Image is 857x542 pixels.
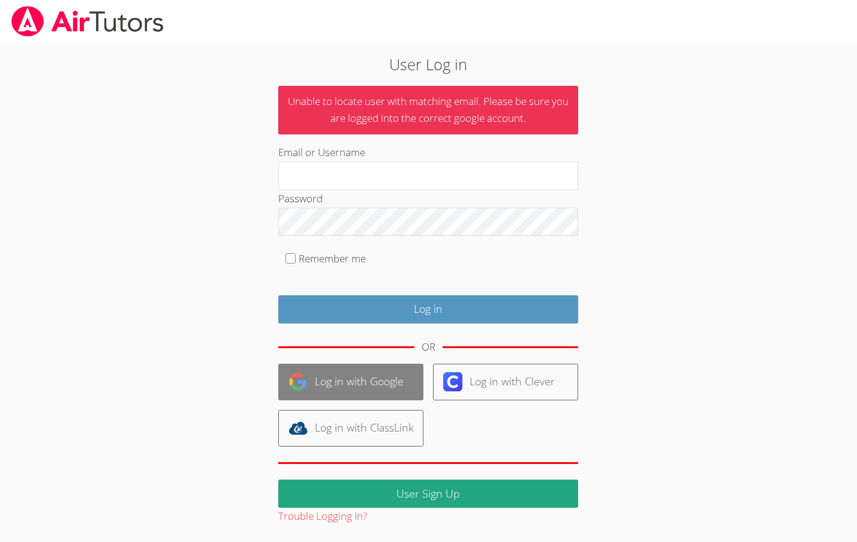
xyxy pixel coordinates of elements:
[278,508,367,525] button: Trouble Logging In?
[288,418,308,438] img: classlink-logo-d6bb404cc1216ec64c9a2012d9dc4662098be43eaf13dc465df04b49fa7ab582.svg
[278,86,578,135] p: Unable to locate user with matching email. Please be sure you are logged into the correct google ...
[422,339,435,356] div: OR
[278,191,323,205] label: Password
[288,372,308,391] img: google-logo-50288ca7cdecda66e5e0955fdab243c47b7ad437acaf1139b6f446037453330a.svg
[278,410,423,447] a: Log in with ClassLink
[278,364,423,400] a: Log in with Google
[299,251,366,265] label: Remember me
[443,372,462,391] img: clever-logo-6eab21bc6e7a338710f1a6ff85c0baf02591cd810cc4098c63d3a4b26e2feb20.svg
[10,6,165,37] img: airtutors_banner-c4298cdbf04f3fff15de1276eac7730deb9818008684d7c2e4769d2f7ddbe033.png
[278,145,365,159] label: Email or Username
[278,480,578,508] a: User Sign Up
[278,295,578,324] input: Log in
[433,364,578,400] a: Log in with Clever
[197,53,660,76] h2: User Log in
